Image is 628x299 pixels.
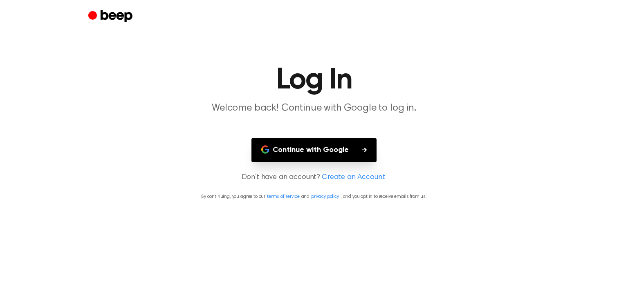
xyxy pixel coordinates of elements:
[10,193,618,200] p: By continuing, you agree to our and , and you opt in to receive emails from us.
[157,102,471,115] p: Welcome back! Continue with Google to log in.
[311,194,339,199] a: privacy policy
[267,194,299,199] a: terms of service
[251,138,377,162] button: Continue with Google
[10,172,618,183] p: Don’t have an account?
[105,66,523,95] h1: Log In
[88,9,135,25] a: Beep
[322,172,385,183] a: Create an Account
